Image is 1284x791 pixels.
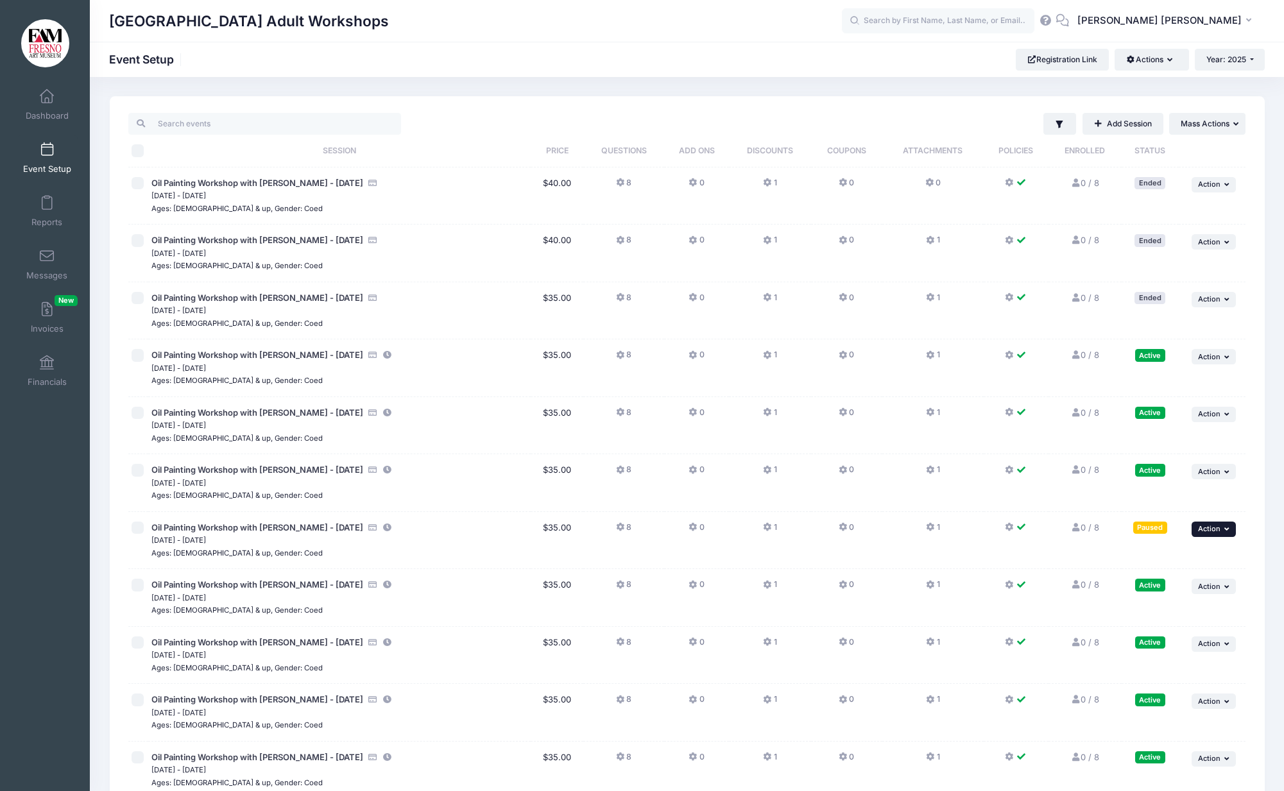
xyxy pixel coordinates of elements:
[151,204,323,213] small: Ages: [DEMOGRAPHIC_DATA] & up, Gender: Coed
[1070,752,1099,762] a: 0 / 8
[664,135,730,167] th: Add Ons
[1198,524,1220,533] span: Action
[839,464,854,482] button: 0
[1181,119,1229,128] span: Mass Actions
[903,146,963,155] span: Attachments
[763,522,776,540] button: 1
[367,179,377,187] i: Accepting Credit Card Payments
[689,464,704,482] button: 0
[31,323,64,334] span: Invoices
[1192,177,1237,192] button: Action
[151,376,323,385] small: Ages: [DEMOGRAPHIC_DATA] & up, Gender: Coed
[1070,522,1099,532] a: 0 / 8
[679,146,715,155] span: Add Ons
[382,581,392,589] i: This session is currently scheduled to pause registration at 17:00 PM America/Los Angeles on 11/0...
[151,407,363,418] span: Oil Painting Workshop with [PERSON_NAME] - [DATE]
[531,225,584,282] td: $40.00
[367,638,377,647] i: Accepting Credit Card Payments
[583,135,663,167] th: Questions
[151,306,206,315] small: [DATE] - [DATE]
[616,349,631,368] button: 8
[382,638,392,647] i: This session is currently scheduled to pause registration at 17:00 PM America/Los Angeles on 11/1...
[382,695,392,704] i: This session is currently scheduled to pause registration at 17:00 PM America/Los Angeles on 11/2...
[109,53,185,66] h1: Event Setup
[1195,49,1265,71] button: Year: 2025
[26,270,67,281] span: Messages
[151,178,363,188] span: Oil Painting Workshop with [PERSON_NAME] - [DATE]
[926,407,939,425] button: 1
[1192,349,1237,364] button: Action
[367,523,377,532] i: Accepting Credit Card Payments
[1134,292,1165,304] div: Ended
[128,113,401,135] input: Search events
[1192,636,1237,652] button: Action
[367,351,377,359] i: Accepting Credit Card Payments
[839,177,854,196] button: 0
[21,19,69,67] img: Fresno Art Museum Adult Workshops
[1198,180,1220,189] span: Action
[531,339,584,397] td: $35.00
[17,135,78,180] a: Event Setup
[926,751,939,770] button: 1
[151,579,363,590] span: Oil Painting Workshop with [PERSON_NAME] - [DATE]
[151,350,363,360] span: Oil Painting Workshop with [PERSON_NAME] - [DATE]
[926,292,939,310] button: 1
[1115,49,1188,71] button: Actions
[17,82,78,127] a: Dashboard
[1135,636,1165,649] div: Active
[1134,177,1165,189] div: Ended
[367,753,377,761] i: Accepting Credit Card Payments
[1069,6,1265,36] button: [PERSON_NAME] [PERSON_NAME]
[1134,234,1165,246] div: Ended
[763,751,776,770] button: 1
[926,636,939,655] button: 1
[763,636,776,655] button: 1
[1070,694,1099,704] a: 0 / 8
[531,135,584,167] th: Price
[926,522,939,540] button: 1
[689,292,704,310] button: 0
[151,319,323,328] small: Ages: [DEMOGRAPHIC_DATA] & up, Gender: Coed
[531,627,584,685] td: $35.00
[1192,234,1237,250] button: Action
[531,167,584,225] td: $40.00
[1206,55,1246,64] span: Year: 2025
[763,464,776,482] button: 1
[616,751,631,770] button: 8
[151,522,363,532] span: Oil Painting Workshop with [PERSON_NAME] - [DATE]
[689,407,704,425] button: 0
[151,434,323,443] small: Ages: [DEMOGRAPHIC_DATA] & up, Gender: Coed
[1135,579,1165,591] div: Active
[151,421,206,430] small: [DATE] - [DATE]
[1192,522,1237,537] button: Action
[17,348,78,393] a: Financials
[616,579,631,597] button: 8
[1083,113,1163,135] a: Add Session
[151,536,206,545] small: [DATE] - [DATE]
[763,177,776,196] button: 1
[1070,178,1099,188] a: 0 / 8
[689,234,704,253] button: 0
[151,606,323,615] small: Ages: [DEMOGRAPHIC_DATA] & up, Gender: Coed
[1198,697,1220,706] span: Action
[689,693,704,712] button: 0
[151,593,206,602] small: [DATE] - [DATE]
[616,693,631,712] button: 8
[1169,113,1245,135] button: Mass Actions
[839,522,854,540] button: 0
[984,135,1049,167] th: Policies
[382,753,392,761] i: This session is currently scheduled to pause registration at 17:00 PM America/Los Angeles on 11/2...
[839,751,854,770] button: 0
[151,464,363,475] span: Oil Painting Workshop with [PERSON_NAME] - [DATE]
[382,466,392,474] i: This session is currently scheduled to pause registration at 17:00 PM America/Los Angeles on 10/1...
[729,135,810,167] th: Discounts
[151,765,206,774] small: [DATE] - [DATE]
[151,491,323,500] small: Ages: [DEMOGRAPHIC_DATA] & up, Gender: Coed
[763,234,776,253] button: 1
[601,146,647,155] span: Questions
[926,464,939,482] button: 1
[1192,464,1237,479] button: Action
[1135,693,1165,706] div: Active
[1198,237,1220,246] span: Action
[151,249,206,258] small: [DATE] - [DATE]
